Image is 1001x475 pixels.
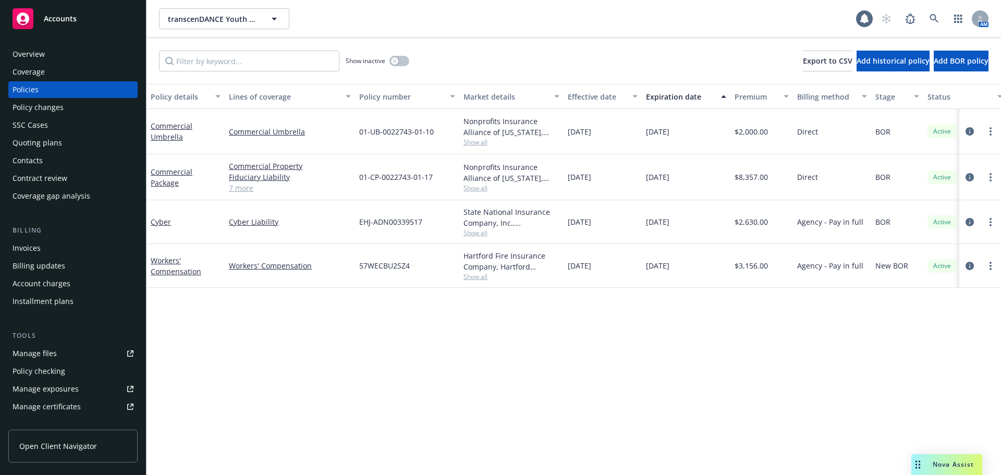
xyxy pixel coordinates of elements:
div: Quoting plans [13,135,62,151]
div: Policy changes [13,99,64,116]
div: Policy number [359,91,444,102]
a: Switch app [948,8,969,29]
div: Lines of coverage [229,91,339,102]
a: Workers' Compensation [229,260,351,271]
a: circleInformation [963,260,976,272]
div: Contract review [13,170,67,187]
div: Billing method [797,91,856,102]
div: Manage exposures [13,381,79,397]
a: Manage claims [8,416,138,433]
button: Stage [871,84,923,109]
a: more [984,216,997,228]
a: Installment plans [8,293,138,310]
span: $2,000.00 [735,126,768,137]
button: Nova Assist [911,454,982,475]
a: Commercial Property [229,161,351,172]
button: Export to CSV [803,51,852,71]
a: Cyber Liability [229,216,351,227]
span: Show inactive [346,56,385,65]
span: [DATE] [568,126,591,137]
a: Contacts [8,152,138,169]
a: Commercial Package [151,167,192,188]
span: Add historical policy [857,56,930,66]
button: Lines of coverage [225,84,355,109]
span: Direct [797,172,818,182]
button: Expiration date [642,84,730,109]
a: more [984,171,997,184]
div: Status [927,91,991,102]
div: SSC Cases [13,117,48,133]
span: Agency - Pay in full [797,216,863,227]
div: Market details [463,91,548,102]
span: $3,156.00 [735,260,768,271]
div: Account charges [13,275,70,292]
div: Policy checking [13,363,65,380]
div: Policies [13,81,39,98]
div: Drag to move [911,454,924,475]
a: Contract review [8,170,138,187]
span: Active [932,261,953,271]
div: Coverage gap analysis [13,188,90,204]
a: Search [924,8,945,29]
a: Report a Bug [900,8,921,29]
button: Add BOR policy [934,51,988,71]
span: 57WECBU2SZ4 [359,260,410,271]
button: transcenDANCE Youth Arts Project [159,8,289,29]
a: Accounts [8,4,138,33]
button: Policy number [355,84,459,109]
a: 7 more [229,182,351,193]
a: Billing updates [8,258,138,274]
span: BOR [875,216,890,227]
div: Policy details [151,91,209,102]
div: Expiration date [646,91,715,102]
a: Commercial Umbrella [229,126,351,137]
div: Nonprofits Insurance Alliance of [US_STATE], Inc., Nonprofits Insurance Alliance of [US_STATE], I... [463,116,559,138]
span: Active [932,173,953,182]
span: Export to CSV [803,56,852,66]
a: SSC Cases [8,117,138,133]
a: Policy changes [8,99,138,116]
div: Coverage [13,64,45,80]
span: BOR [875,126,890,137]
span: [DATE] [646,216,669,227]
button: Billing method [793,84,871,109]
button: Policy details [147,84,225,109]
a: Workers' Compensation [151,255,201,276]
span: [DATE] [568,260,591,271]
div: Billing updates [13,258,65,274]
a: Quoting plans [8,135,138,151]
span: Show all [463,138,559,147]
span: [DATE] [646,172,669,182]
div: Manage files [13,345,57,362]
a: Manage files [8,345,138,362]
span: 01-UB-0022743-01-10 [359,126,434,137]
button: Market details [459,84,564,109]
a: Policies [8,81,138,98]
a: circleInformation [963,125,976,138]
a: more [984,125,997,138]
span: EHJ-ADN00339517 [359,216,422,227]
div: Installment plans [13,293,74,310]
span: Nova Assist [933,460,974,469]
a: Invoices [8,240,138,257]
a: circleInformation [963,216,976,228]
span: $2,630.00 [735,216,768,227]
span: [DATE] [568,172,591,182]
div: Effective date [568,91,626,102]
span: Show all [463,228,559,237]
button: Add historical policy [857,51,930,71]
div: Hartford Fire Insurance Company, Hartford Insurance Group [463,250,559,272]
span: Add BOR policy [934,56,988,66]
div: Manage certificates [13,398,81,415]
div: Stage [875,91,908,102]
span: New BOR [875,260,908,271]
a: Overview [8,46,138,63]
a: more [984,260,997,272]
a: Commercial Umbrella [151,121,192,142]
div: Invoices [13,240,41,257]
a: Manage exposures [8,381,138,397]
a: Coverage [8,64,138,80]
button: Effective date [564,84,642,109]
a: Start snowing [876,8,897,29]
